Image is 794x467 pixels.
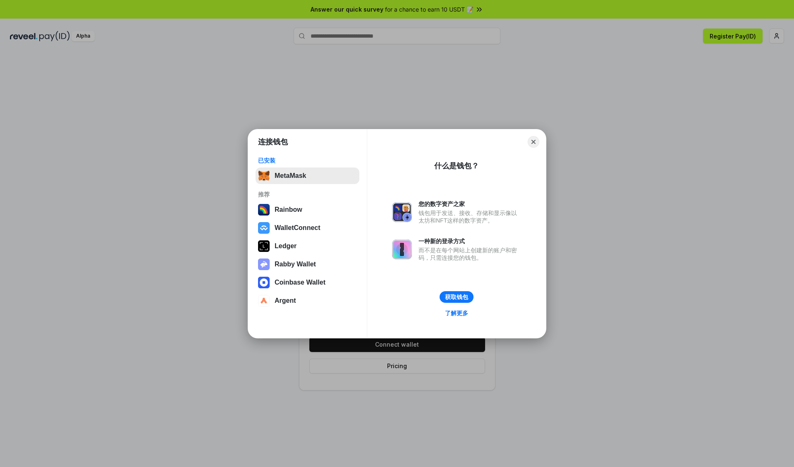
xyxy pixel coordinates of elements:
[275,172,306,180] div: MetaMask
[275,297,296,304] div: Argent
[275,279,325,286] div: Coinbase Wallet
[258,277,270,288] img: svg+xml,%3Csvg%20width%3D%2228%22%20height%3D%2228%22%20viewBox%3D%220%200%2028%2028%22%20fill%3D...
[258,204,270,216] img: svg+xml,%3Csvg%20width%3D%22120%22%20height%3D%22120%22%20viewBox%3D%220%200%20120%20120%22%20fil...
[258,157,357,164] div: 已安装
[256,256,359,273] button: Rabby Wallet
[258,259,270,270] img: svg+xml,%3Csvg%20xmlns%3D%22http%3A%2F%2Fwww.w3.org%2F2000%2Fsvg%22%20fill%3D%22none%22%20viewBox...
[256,238,359,254] button: Ledger
[440,291,474,303] button: 获取钱包
[256,201,359,218] button: Rainbow
[258,295,270,307] img: svg+xml,%3Csvg%20width%3D%2228%22%20height%3D%2228%22%20viewBox%3D%220%200%2028%2028%22%20fill%3D...
[528,136,539,148] button: Close
[392,202,412,222] img: svg+xml,%3Csvg%20xmlns%3D%22http%3A%2F%2Fwww.w3.org%2F2000%2Fsvg%22%20fill%3D%22none%22%20viewBox...
[258,222,270,234] img: svg+xml,%3Csvg%20width%3D%2228%22%20height%3D%2228%22%20viewBox%3D%220%200%2028%2028%22%20fill%3D...
[258,170,270,182] img: svg+xml,%3Csvg%20fill%3D%22none%22%20height%3D%2233%22%20viewBox%3D%220%200%2035%2033%22%20width%...
[258,137,288,147] h1: 连接钱包
[419,247,521,261] div: 而不是在每个网站上创建新的账户和密码，只需连接您的钱包。
[419,237,521,245] div: 一种新的登录方式
[275,242,297,250] div: Ledger
[258,240,270,252] img: svg+xml,%3Csvg%20xmlns%3D%22http%3A%2F%2Fwww.w3.org%2F2000%2Fsvg%22%20width%3D%2228%22%20height%3...
[445,309,468,317] div: 了解更多
[419,209,521,224] div: 钱包用于发送、接收、存储和显示像以太坊和NFT这样的数字资产。
[419,200,521,208] div: 您的数字资产之家
[440,308,473,319] a: 了解更多
[275,224,320,232] div: WalletConnect
[275,261,316,268] div: Rabby Wallet
[434,161,479,171] div: 什么是钱包？
[256,274,359,291] button: Coinbase Wallet
[275,206,302,213] div: Rainbow
[256,292,359,309] button: Argent
[392,239,412,259] img: svg+xml,%3Csvg%20xmlns%3D%22http%3A%2F%2Fwww.w3.org%2F2000%2Fsvg%22%20fill%3D%22none%22%20viewBox...
[445,293,468,301] div: 获取钱包
[256,168,359,184] button: MetaMask
[256,220,359,236] button: WalletConnect
[258,191,357,198] div: 推荐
